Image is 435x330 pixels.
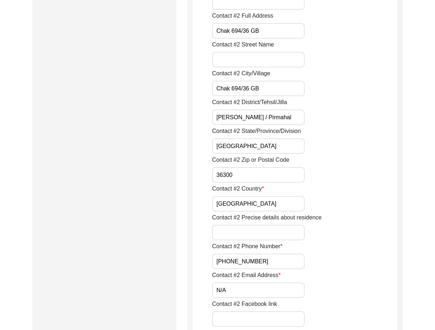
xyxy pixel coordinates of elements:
label: Contact #2 City/Village [212,69,270,78]
label: Contact #2 Precise details about residence [212,213,322,222]
label: Contact #2 District/Tehsil/Jilla [212,98,287,107]
label: Contact #2 Facebook link [212,300,277,308]
label: Contact #2 Email Address [212,271,281,280]
label: Contact #2 Country [212,184,264,193]
label: Contact #2 Street Name [212,40,274,49]
label: Contact #2 State/Province/Division [212,127,301,135]
label: Contact #2 Full Address [212,12,273,20]
label: Contact #2 Phone Number [212,242,283,251]
label: Contact #2 Zip or Postal Code [212,156,289,164]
